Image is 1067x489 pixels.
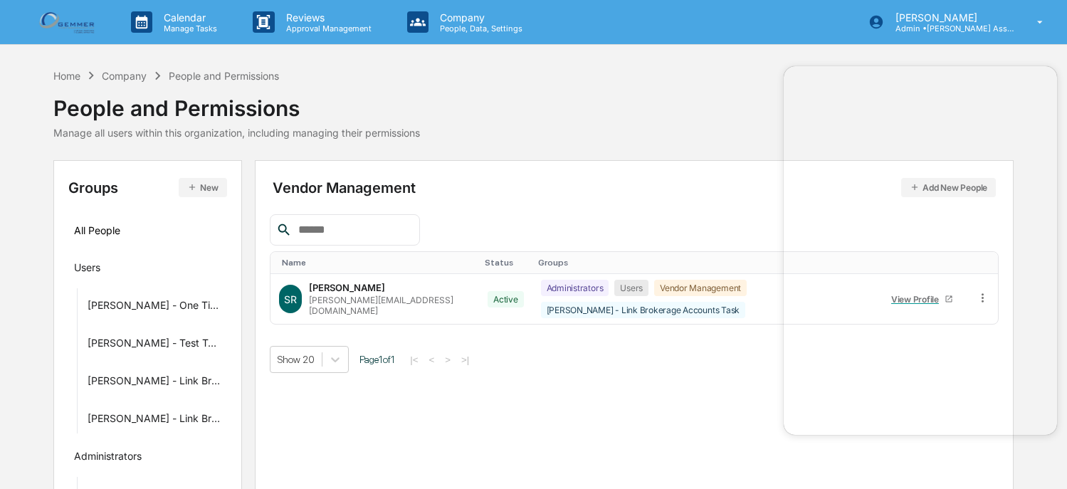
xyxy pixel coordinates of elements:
[53,127,420,139] div: Manage all users within this organization, including managing their permissions
[884,11,1016,23] p: [PERSON_NAME]
[441,354,455,366] button: >
[34,8,103,36] img: logo
[406,354,422,366] button: |<
[275,23,379,33] p: Approval Management
[88,374,221,391] div: [PERSON_NAME] - Link Brokerage Accounts Task
[88,412,221,429] div: [PERSON_NAME] - Link Brokerage Accounts
[74,219,221,242] div: All People
[884,23,1016,33] p: Admin • [PERSON_NAME] Asset Management
[152,11,224,23] p: Calendar
[424,354,438,366] button: <
[309,295,471,316] div: [PERSON_NAME][EMAIL_ADDRESS][DOMAIN_NAME]
[102,70,147,82] div: Company
[273,178,996,197] div: Vendor Management
[541,280,609,296] div: Administrators
[538,258,871,268] div: Toggle SortBy
[275,11,379,23] p: Reviews
[309,282,385,293] div: [PERSON_NAME]
[179,178,226,197] button: New
[68,178,227,197] div: Groups
[429,23,530,33] p: People, Data, Settings
[784,66,1057,435] iframe: Customer support window
[282,258,473,268] div: Toggle SortBy
[284,293,297,305] span: SR
[1021,442,1060,480] iframe: Open customer support
[429,11,530,23] p: Company
[53,70,80,82] div: Home
[74,261,100,278] div: Users
[654,280,747,296] div: Vendor Management
[88,299,221,316] div: [PERSON_NAME] - One Time Task
[359,354,395,365] span: Page 1 of 1
[53,84,420,121] div: People and Permissions
[88,337,221,354] div: [PERSON_NAME] - Test Task
[485,258,527,268] div: Toggle SortBy
[152,23,224,33] p: Manage Tasks
[488,291,524,307] div: Active
[541,302,745,318] div: [PERSON_NAME] - Link Brokerage Accounts Task
[74,450,142,467] div: Administrators
[457,354,473,366] button: >|
[169,70,279,82] div: People and Permissions
[614,280,648,296] div: Users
